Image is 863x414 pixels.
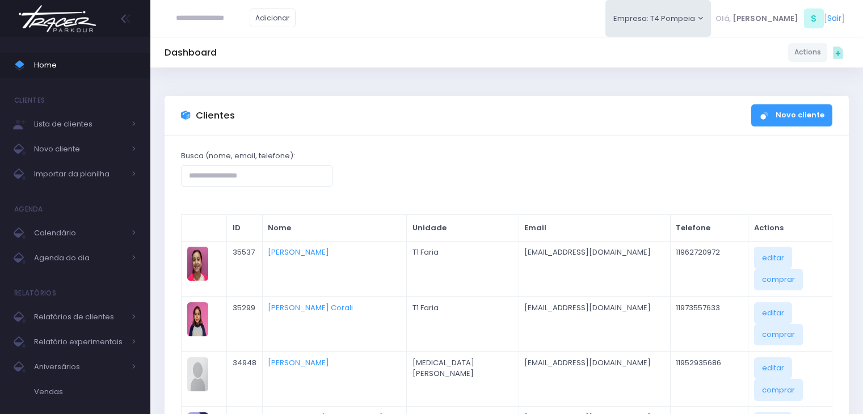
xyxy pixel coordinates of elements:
td: [EMAIL_ADDRESS][DOMAIN_NAME] [519,296,670,351]
span: Aniversários [34,360,125,374]
a: Adicionar [250,9,296,27]
th: Email [519,215,670,242]
a: comprar [754,269,803,290]
th: Nome [262,215,406,242]
th: Unidade [407,215,519,242]
a: Sair [827,12,841,24]
span: Relatório experimentais [34,335,125,349]
a: editar [754,302,792,324]
td: 34948 [227,352,263,407]
h4: Clientes [14,89,45,112]
th: Actions [748,215,832,242]
a: editar [754,247,792,268]
a: editar [754,357,792,379]
td: 11973557633 [670,296,748,351]
td: 11952935686 [670,352,748,407]
td: [EMAIL_ADDRESS][DOMAIN_NAME] [519,352,670,407]
a: [PERSON_NAME] Corali [268,302,353,313]
td: 35537 [227,241,263,296]
span: S [804,9,824,28]
a: comprar [754,324,803,345]
td: [MEDICAL_DATA] [PERSON_NAME] [407,352,519,407]
th: ID [227,215,263,242]
span: Vendas [34,385,136,399]
span: Home [34,58,136,73]
h4: Relatórios [14,282,56,305]
span: Calendário [34,226,125,240]
span: Olá, [715,13,731,24]
a: Actions [788,43,827,62]
span: Agenda do dia [34,251,125,265]
a: [PERSON_NAME] [268,247,329,257]
span: Relatórios de clientes [34,310,125,324]
div: [ ] [711,6,849,31]
span: Importar da planilha [34,167,125,181]
a: [PERSON_NAME] [268,357,329,368]
label: Busca (nome, email, telefone): [181,150,295,162]
td: [EMAIL_ADDRESS][DOMAIN_NAME] [519,241,670,296]
span: Lista de clientes [34,117,125,132]
td: 35299 [227,296,263,351]
h4: Agenda [14,198,43,221]
span: [PERSON_NAME] [733,13,798,24]
a: Novo cliente [751,104,832,126]
h5: Dashboard [165,47,217,58]
th: Telefone [670,215,748,242]
h3: Clientes [196,110,235,121]
td: 11962720972 [670,241,748,296]
td: T1 Faria [407,241,519,296]
td: T1 Faria [407,296,519,351]
span: Novo cliente [34,142,125,157]
a: comprar [754,379,803,400]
